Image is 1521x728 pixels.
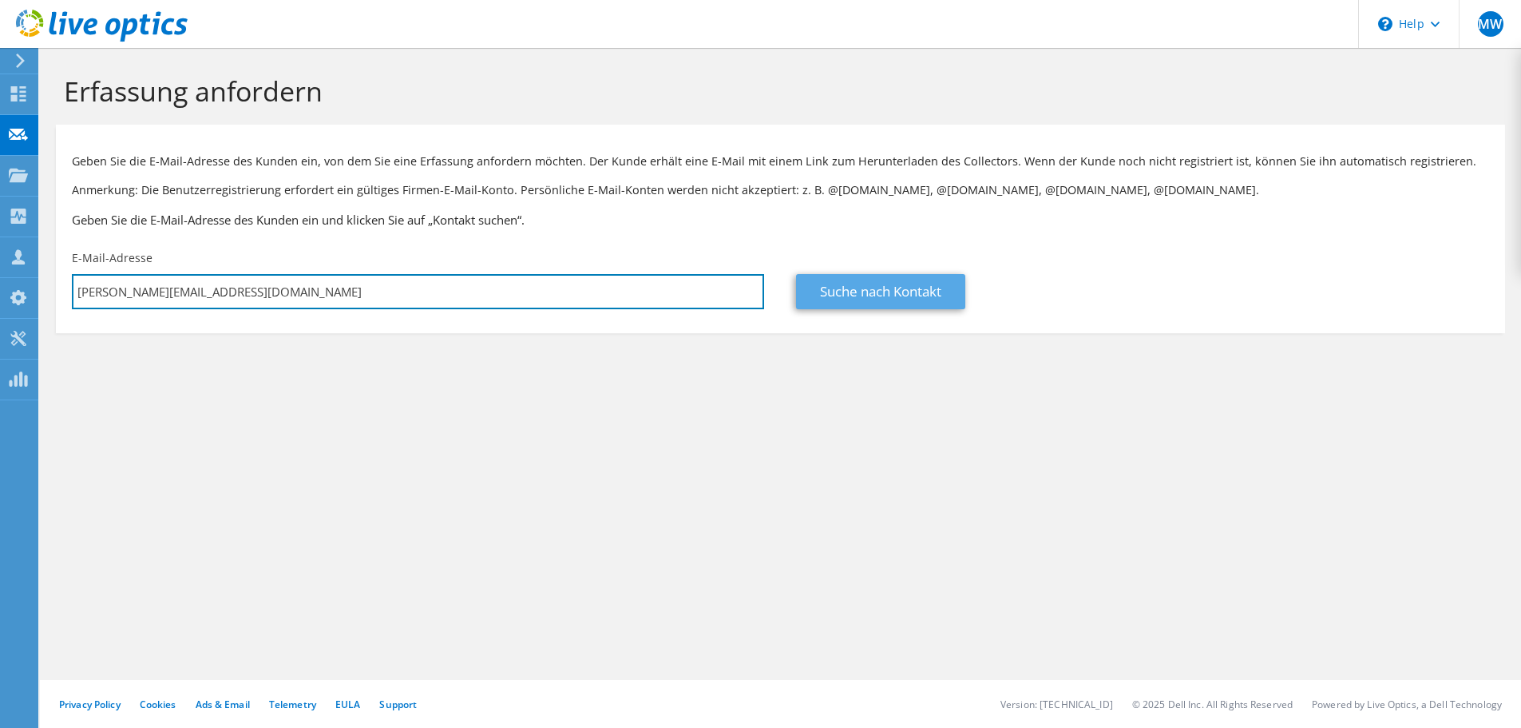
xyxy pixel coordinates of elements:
li: © 2025 Dell Inc. All Rights Reserved [1132,698,1293,711]
h3: Geben Sie die E-Mail-Adresse des Kunden ein und klicken Sie auf „Kontakt suchen“. [72,211,1489,229]
li: Version: [TECHNICAL_ID] [1000,698,1113,711]
a: Cookies [140,698,176,711]
a: Suche nach Kontakt [796,274,965,309]
a: Telemetry [269,698,316,711]
a: Support [379,698,417,711]
span: MW [1478,11,1503,37]
svg: \n [1378,17,1392,31]
a: EULA [335,698,360,711]
p: Geben Sie die E-Mail-Adresse des Kunden ein, von dem Sie eine Erfassung anfordern möchten. Der Ku... [72,153,1489,170]
a: Privacy Policy [59,698,121,711]
label: E-Mail-Adresse [72,250,152,266]
li: Powered by Live Optics, a Dell Technology [1312,698,1502,711]
h1: Erfassung anfordern [64,74,1489,108]
p: Anmerkung: Die Benutzerregistrierung erfordert ein gültiges Firmen-E-Mail-Konto. Persönliche E-Ma... [72,181,1489,199]
a: Ads & Email [196,698,250,711]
